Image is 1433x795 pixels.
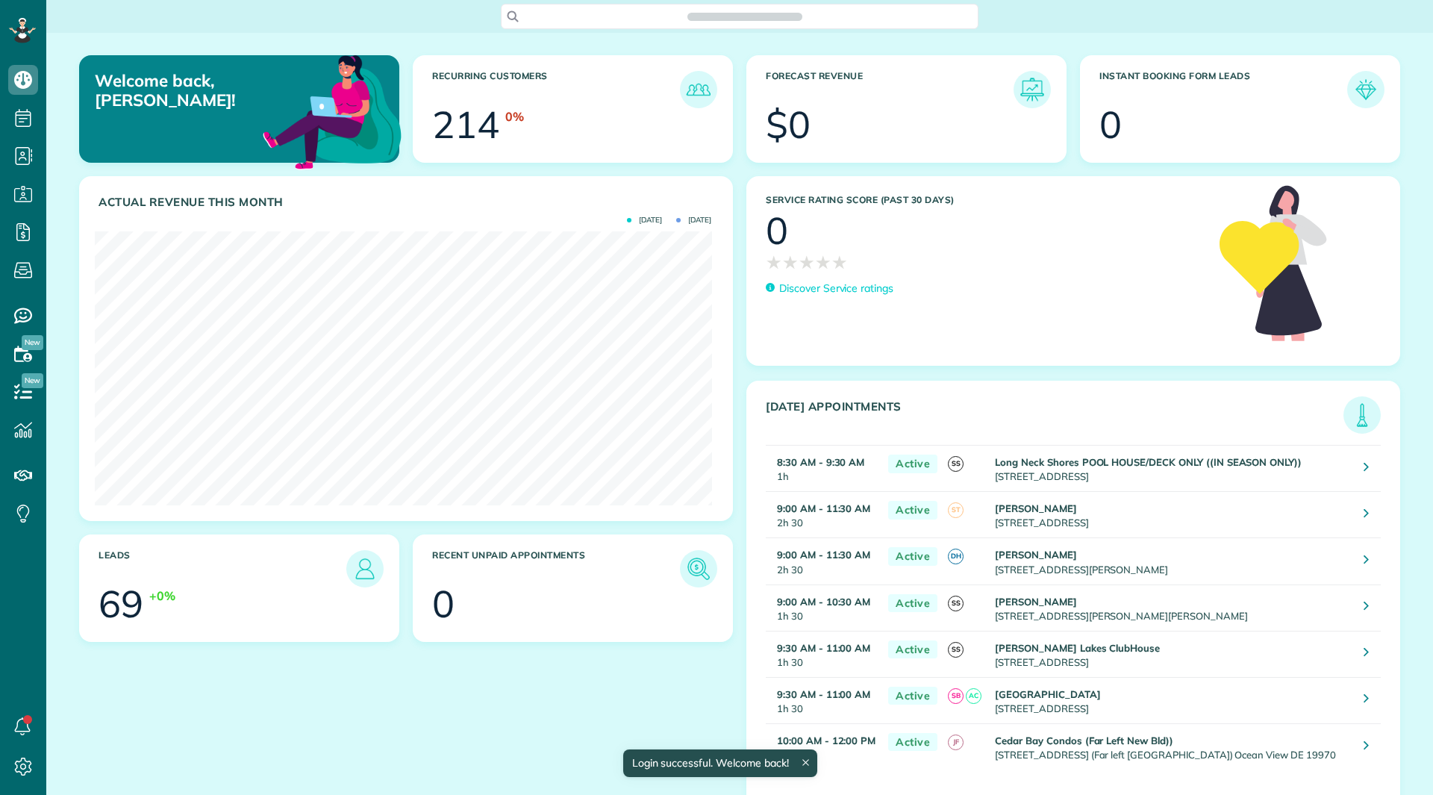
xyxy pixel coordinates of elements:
td: [STREET_ADDRESS] [991,446,1352,492]
span: SS [948,642,964,658]
td: 1h 30 [766,677,881,723]
td: [STREET_ADDRESS] (Far left [GEOGRAPHIC_DATA]) Ocean View DE 19970 [991,723,1352,770]
img: icon_form_leads-04211a6a04a5b2264e4ee56bc0799ec3eb69b7e499cbb523a139df1d13a81ae0.png [1351,75,1381,105]
span: Active [888,687,937,705]
span: ST [948,502,964,518]
span: SS [948,456,964,472]
td: [STREET_ADDRESS] [991,631,1352,677]
h3: Service Rating score (past 30 days) [766,195,1205,205]
div: +0% [149,587,175,605]
h3: Forecast Revenue [766,71,1014,108]
span: DH [948,549,964,564]
img: icon_recurring_customers-cf858462ba22bcd05b5a5880d41d6543d210077de5bb9ebc9590e49fd87d84ed.png [684,75,714,105]
strong: Cedar Bay Condos (Far Left New Bld)) [995,735,1173,746]
h3: Leads [99,550,346,587]
strong: 9:00 AM - 11:30 AM [777,549,870,561]
img: icon_forecast_revenue-8c13a41c7ed35a8dcfafea3cbb826a0462acb37728057bba2d056411b612bbbe.png [1017,75,1047,105]
span: [DATE] [627,216,662,224]
strong: 8:30 AM - 9:30 AM [777,456,864,468]
td: [STREET_ADDRESS] [991,492,1352,538]
span: SS [948,596,964,611]
strong: [PERSON_NAME] Lakes ClubHouse [995,642,1160,654]
td: 1h 30 [766,631,881,677]
strong: [PERSON_NAME] [995,502,1077,514]
strong: 9:00 AM - 10:30 AM [777,596,870,608]
span: Search ZenMaid… [702,9,787,24]
p: Discover Service ratings [779,281,893,296]
strong: Long Neck Shores POOL HOUSE/DECK ONLY ((IN SEASON ONLY)) [995,456,1302,468]
div: 0% [505,108,524,125]
span: ★ [831,249,848,275]
div: $0 [766,106,811,143]
td: 1h 30 [766,584,881,631]
strong: 9:30 AM - 11:00 AM [777,688,870,700]
h3: Actual Revenue this month [99,196,717,209]
img: icon_leads-1bed01f49abd5b7fead27621c3d59655bb73ed531f8eeb49469d10e621d6b896.png [350,554,380,584]
div: 0 [432,585,455,623]
strong: 9:00 AM - 11:30 AM [777,502,870,514]
td: 2h [766,723,881,770]
span: ★ [799,249,815,275]
img: icon_unpaid_appointments-47b8ce3997adf2238b356f14209ab4cced10bd1f174958f3ca8f1d0dd7fffeee.png [684,554,714,584]
a: Discover Service ratings [766,281,893,296]
h3: Recent unpaid appointments [432,550,680,587]
td: 2h 30 [766,492,881,538]
div: 214 [432,106,499,143]
span: New [22,335,43,350]
p: Welcome back, [PERSON_NAME]! [95,71,297,110]
strong: [PERSON_NAME] [995,596,1077,608]
div: 0 [1099,106,1122,143]
span: Active [888,455,937,473]
strong: 10:00 AM - 12:00 PM [777,735,875,746]
span: [DATE] [676,216,711,224]
span: Active [888,733,937,752]
td: [STREET_ADDRESS] [991,677,1352,723]
span: Active [888,547,937,566]
span: ★ [815,249,831,275]
strong: 9:30 AM - 11:00 AM [777,642,870,654]
span: AC [966,688,981,704]
div: Login successful. Welcome back! [622,749,817,777]
h3: Recurring Customers [432,71,680,108]
h3: [DATE] Appointments [766,400,1343,434]
td: 1h [766,446,881,492]
img: dashboard_welcome-42a62b7d889689a78055ac9021e634bf52bae3f8056760290aed330b23ab8690.png [260,38,405,183]
strong: [PERSON_NAME] [995,549,1077,561]
span: SB [948,688,964,704]
td: [STREET_ADDRESS][PERSON_NAME] [991,538,1352,584]
span: ★ [766,249,782,275]
span: New [22,373,43,388]
span: Active [888,594,937,613]
span: JF [948,735,964,750]
div: 0 [766,212,788,249]
td: [STREET_ADDRESS][PERSON_NAME][PERSON_NAME] [991,584,1352,631]
h3: Instant Booking Form Leads [1099,71,1347,108]
span: ★ [782,249,799,275]
span: Active [888,501,937,520]
td: 2h 30 [766,538,881,584]
span: Active [888,640,937,659]
div: 69 [99,585,143,623]
strong: [GEOGRAPHIC_DATA] [995,688,1100,700]
img: icon_todays_appointments-901f7ab196bb0bea1936b74009e4eb5ffbc2d2711fa7634e0d609ed5ef32b18b.png [1347,400,1377,430]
